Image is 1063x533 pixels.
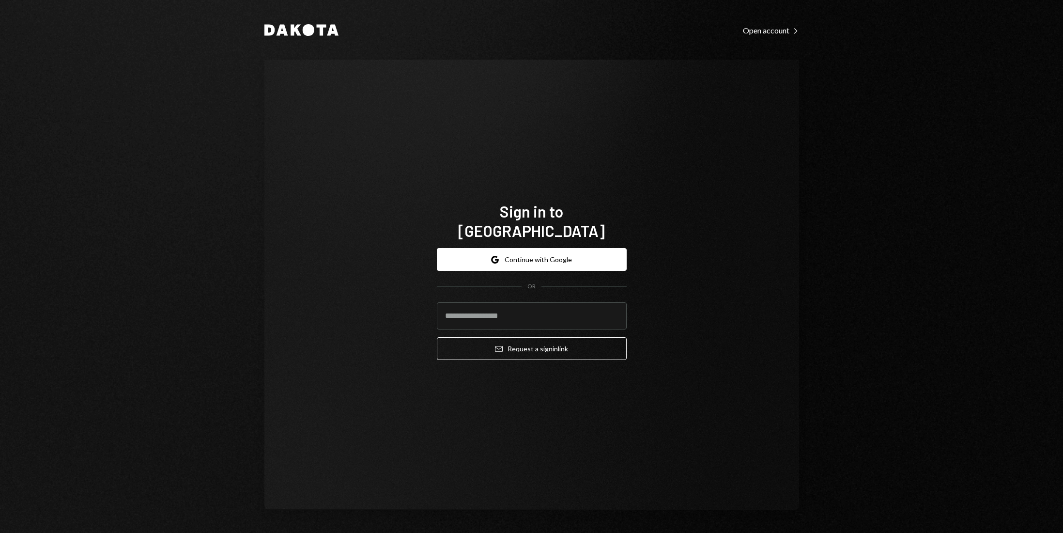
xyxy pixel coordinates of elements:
div: OR [527,282,536,291]
a: Open account [743,25,799,35]
h1: Sign in to [GEOGRAPHIC_DATA] [437,202,627,240]
button: Request a signinlink [437,337,627,360]
div: Open account [743,26,799,35]
button: Continue with Google [437,248,627,271]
